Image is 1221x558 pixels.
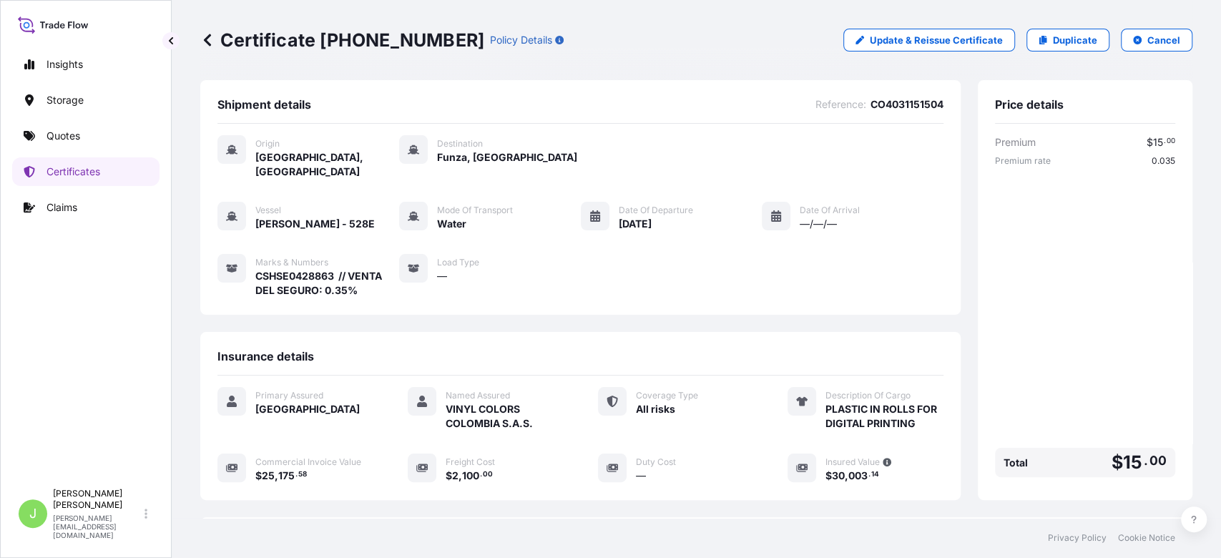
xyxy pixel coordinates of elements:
span: , [845,471,848,481]
p: [PERSON_NAME] [PERSON_NAME] [53,488,142,511]
p: Claims [46,200,77,215]
span: Named Assured [446,390,510,401]
span: 15 [1153,137,1163,147]
span: . [868,472,871,477]
span: — [636,469,646,483]
span: Vessel [255,205,281,216]
span: Commercial Invoice Value [255,456,361,468]
a: Privacy Policy [1048,532,1107,544]
span: — [437,269,447,283]
span: J [29,506,36,521]
span: VINYL COLORS COLOMBIA S.A.S. [446,402,564,431]
span: Funza, [GEOGRAPHIC_DATA] [437,150,577,165]
span: —/—/— [800,217,837,231]
span: . [1164,139,1166,144]
span: PLASTIC IN ROLLS FOR DIGITAL PRINTING [825,402,943,431]
span: [GEOGRAPHIC_DATA] [255,402,360,416]
span: $ [825,471,832,481]
span: Destination [437,138,483,150]
a: Update & Reissue Certificate [843,29,1015,52]
span: 14 [871,472,879,477]
span: Date of Departure [619,205,693,216]
p: Quotes [46,129,80,143]
span: Price details [995,97,1064,112]
span: [DATE] [619,217,652,231]
a: Claims [12,193,160,222]
a: Quotes [12,122,160,150]
span: 58 [298,472,307,477]
span: 2 [452,471,459,481]
span: Marks & Numbers [255,257,328,268]
span: . [1144,456,1148,465]
span: $ [1147,137,1153,147]
p: Policy Details [490,33,552,47]
span: Premium [995,135,1036,150]
span: 003 [848,471,868,481]
span: Freight Cost [446,456,495,468]
span: Premium rate [995,155,1051,167]
span: Water [437,217,466,231]
span: 00 [1167,139,1175,144]
a: Certificates [12,157,160,186]
a: Cookie Notice [1118,532,1175,544]
p: Storage [46,93,84,107]
span: Load Type [437,257,479,268]
p: Certificate [PHONE_NUMBER] [200,29,484,52]
p: Update & Reissue Certificate [870,33,1003,47]
span: [GEOGRAPHIC_DATA], [GEOGRAPHIC_DATA] [255,150,399,179]
span: 00 [483,472,493,477]
p: Duplicate [1053,33,1097,47]
span: Date of Arrival [800,205,860,216]
span: CSHSE0428863 // VENTA DEL SEGURO: 0.35% [255,269,399,298]
span: Primary Assured [255,390,323,401]
span: $ [446,471,452,481]
p: Insights [46,57,83,72]
span: , [459,471,462,481]
p: Certificates [46,165,100,179]
span: Shipment details [217,97,311,112]
span: 30 [832,471,845,481]
span: 15 [1122,454,1142,471]
a: Insights [12,50,160,79]
span: Duty Cost [636,456,676,468]
a: Duplicate [1026,29,1109,52]
span: 0.035 [1152,155,1175,167]
span: $ [255,471,262,481]
span: Reference : [815,97,866,112]
span: 175 [278,471,295,481]
span: . [295,472,298,477]
span: Total [1004,456,1028,470]
span: Mode of Transport [437,205,513,216]
span: 25 [262,471,275,481]
button: Cancel [1121,29,1192,52]
span: . [480,472,482,477]
span: CO4031151504 [871,97,943,112]
span: 00 [1149,456,1167,465]
span: All risks [636,402,675,416]
span: $ [1111,454,1122,471]
span: [PERSON_NAME] - 528E [255,217,375,231]
span: Insurance details [217,349,314,363]
p: [PERSON_NAME][EMAIL_ADDRESS][DOMAIN_NAME] [53,514,142,539]
a: Storage [12,86,160,114]
span: 100 [462,471,479,481]
span: Description Of Cargo [825,390,911,401]
span: Origin [255,138,280,150]
span: Insured Value [825,456,880,468]
span: , [275,471,278,481]
span: Coverage Type [636,390,698,401]
p: Cancel [1147,33,1180,47]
